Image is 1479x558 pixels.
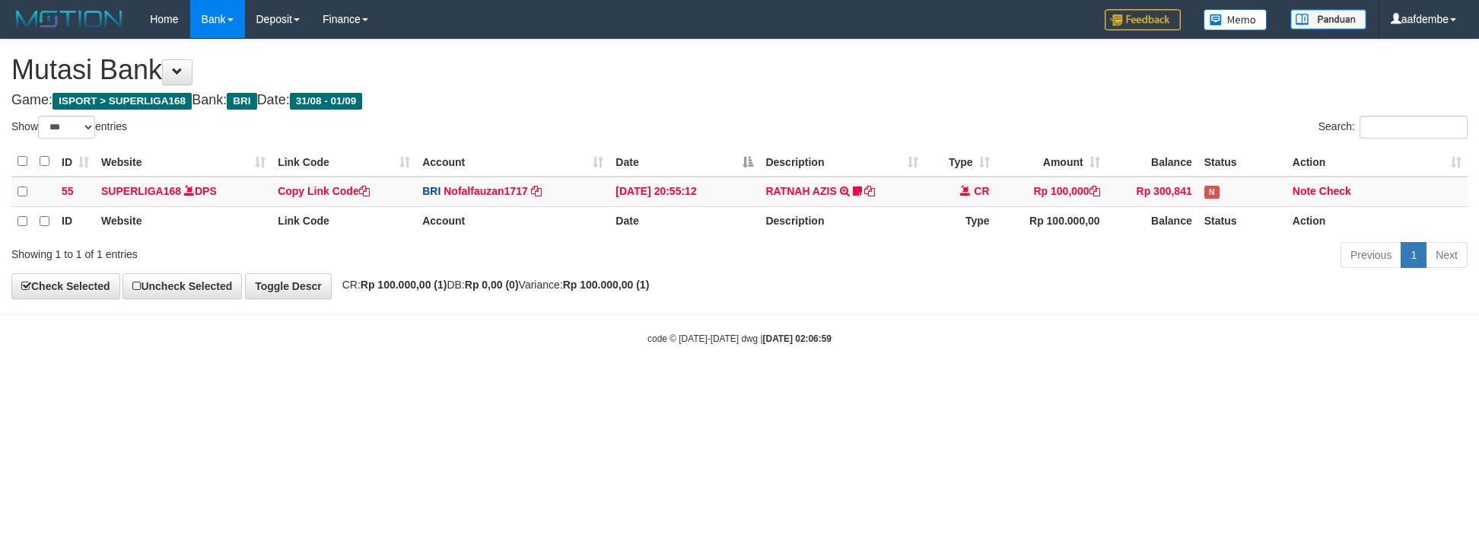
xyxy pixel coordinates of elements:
[563,279,650,291] strong: Rp 100.000,00 (1)
[95,147,272,177] th: Website: activate to sort column ascending
[1341,242,1401,268] a: Previous
[996,206,1106,236] th: Rp 100.000,00
[272,206,416,236] th: Link Code
[444,185,527,197] a: Nofalfauzan1717
[1360,116,1468,139] input: Search:
[1198,147,1287,177] th: Status
[278,185,370,197] a: Copy Link Code
[11,55,1468,85] h1: Mutasi Bank
[1204,186,1220,199] span: Has Note
[763,333,832,344] strong: [DATE] 02:06:59
[95,177,272,207] td: DPS
[52,93,192,110] span: ISPORT > SUPERLIGA168
[1198,206,1287,236] th: Status
[56,147,95,177] th: ID: activate to sort column ascending
[1319,185,1351,197] a: Check
[924,147,996,177] th: Type: activate to sort column ascending
[1290,9,1366,30] img: panduan.png
[56,206,95,236] th: ID
[924,206,996,236] th: Type
[11,241,605,262] div: Showing 1 to 1 of 1 entries
[227,93,256,110] span: BRI
[1293,185,1316,197] a: Note
[465,279,519,291] strong: Rp 0,00 (0)
[290,93,363,110] span: 31/08 - 01/09
[416,206,609,236] th: Account
[759,147,924,177] th: Description: activate to sort column ascending
[1089,185,1100,197] a: Copy Rp 100,000 to clipboard
[272,147,416,177] th: Link Code: activate to sort column ascending
[609,147,759,177] th: Date: activate to sort column descending
[1287,206,1468,236] th: Action
[335,279,650,291] span: CR: DB: Variance:
[1287,147,1468,177] th: Action: activate to sort column ascending
[1318,116,1468,139] label: Search:
[1106,177,1198,207] td: Rp 300,841
[422,185,441,197] span: BRI
[609,177,759,207] td: [DATE] 20:55:12
[11,8,127,30] img: MOTION_logo.png
[996,177,1106,207] td: Rp 100,000
[245,273,332,299] a: Toggle Descr
[62,185,74,197] span: 55
[122,273,242,299] a: Uncheck Selected
[974,185,989,197] span: CR
[101,185,181,197] a: SUPERLIGA168
[361,279,447,291] strong: Rp 100.000,00 (1)
[759,206,924,236] th: Description
[11,273,120,299] a: Check Selected
[1105,9,1181,30] img: Feedback.jpg
[531,185,542,197] a: Copy Nofalfauzan1717 to clipboard
[864,185,875,197] a: Copy RATNAH AZIS to clipboard
[996,147,1106,177] th: Amount: activate to sort column ascending
[38,116,95,139] select: Showentries
[1401,242,1427,268] a: 1
[1106,147,1198,177] th: Balance
[1204,9,1267,30] img: Button%20Memo.svg
[11,93,1468,108] h4: Game: Bank: Date:
[416,147,609,177] th: Account: activate to sort column ascending
[95,206,272,236] th: Website
[609,206,759,236] th: Date
[11,116,127,139] label: Show entries
[647,333,832,344] small: code © [DATE]-[DATE] dwg |
[1106,206,1198,236] th: Balance
[1426,242,1468,268] a: Next
[765,185,836,197] a: RATNAH AZIS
